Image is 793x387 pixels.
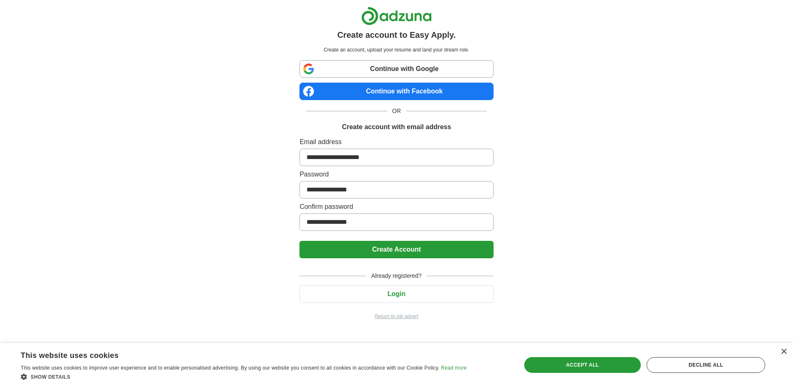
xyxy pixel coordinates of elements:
a: Continue with Facebook [299,83,493,100]
div: Close [781,349,787,355]
label: Email address [299,137,493,147]
button: Create Account [299,241,493,258]
button: Login [299,285,493,303]
a: Login [299,290,493,297]
div: This website uses cookies [21,348,446,360]
span: This website uses cookies to improve user experience and to enable personalised advertising. By u... [21,365,440,371]
span: Show details [31,374,71,380]
div: Accept all [524,357,640,373]
label: Confirm password [299,202,493,212]
a: Read more, opens a new window [441,365,467,371]
p: Create an account, upload your resume and land your dream role. [301,46,491,54]
div: Decline all [647,357,765,373]
span: OR [387,107,406,115]
h1: Create account with email address [342,122,451,132]
a: Continue with Google [299,60,493,78]
span: Already registered? [366,272,426,280]
a: Return to job advert [299,313,493,320]
h1: Create account to Easy Apply. [337,29,456,41]
div: Show details [21,372,467,381]
label: Password [299,169,493,179]
img: Adzuna logo [361,7,432,25]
